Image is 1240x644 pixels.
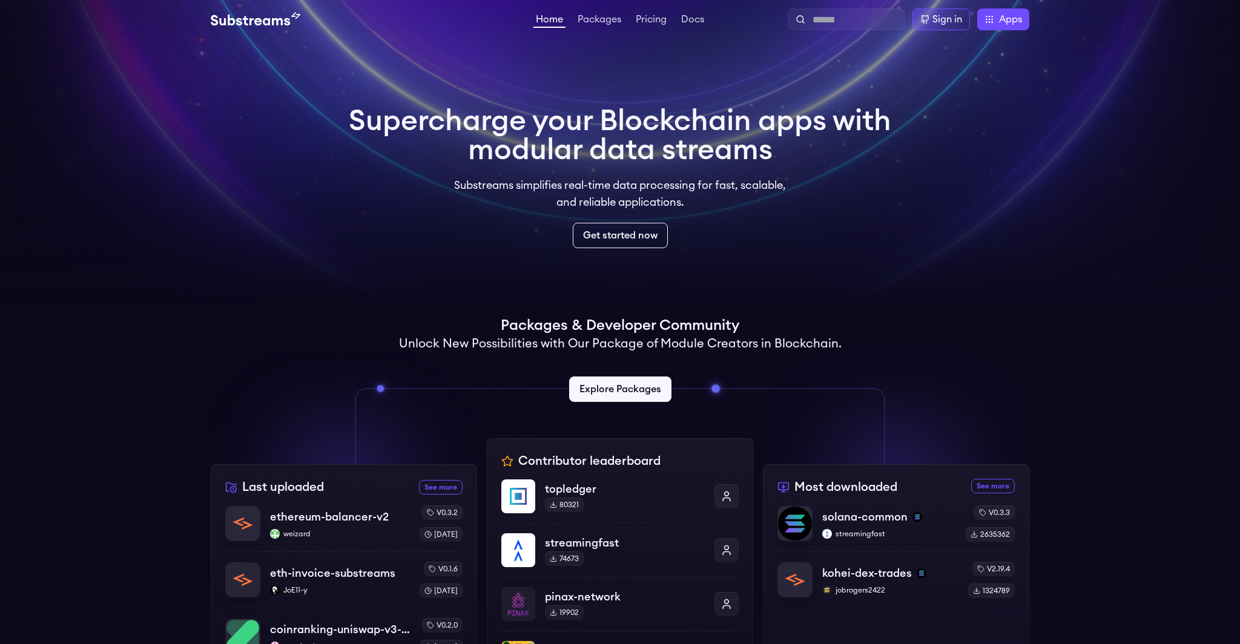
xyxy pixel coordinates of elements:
a: Get started now [573,223,668,248]
p: streamingfast [545,534,705,551]
p: pinax-network [545,588,705,605]
img: eth-invoice-substreams [226,563,260,597]
div: v0.3.3 [974,505,1015,520]
img: pinax-network [501,587,535,621]
div: v0.1.6 [424,562,463,576]
p: ethereum-balancer-v2 [270,508,389,525]
img: jobrogers2422 [822,585,832,595]
a: Docs [679,15,707,27]
a: See more most downloaded packages [971,479,1015,493]
a: kohei-dex-tradeskohei-dex-tradessolanajobrogers2422jobrogers2422v2.19.41324789 [777,551,1015,598]
a: eth-invoice-substreamseth-invoice-substreamsJoE11-yJoE11-yv0.1.6[DATE] [225,551,463,608]
a: topledgertopledger80321 [501,479,739,523]
div: 2635362 [966,527,1015,542]
h2: Unlock New Possibilities with Our Package of Module Creators in Blockchain. [399,335,842,352]
span: Apps [999,12,1022,27]
div: Sign in [932,12,962,27]
a: Packages [575,15,624,27]
img: solana [917,568,926,578]
div: 74673 [545,551,584,566]
h1: Supercharge your Blockchain apps with modular data streams [349,107,891,165]
a: Home [533,15,566,28]
img: Substream's logo [211,12,300,27]
p: streamingfast [822,529,956,539]
img: streamingfast [501,533,535,567]
a: Pricing [633,15,669,27]
div: 80321 [545,498,584,512]
img: topledger [501,479,535,513]
h1: Packages & Developer Community [501,316,739,335]
div: [DATE] [420,527,463,542]
img: JoE11-y [270,585,280,595]
div: 19902 [545,605,584,620]
a: solana-commonsolana-commonsolanastreamingfaststreamingfastv0.3.32635362 [777,505,1015,551]
p: coinranking-uniswap-v3-forks [270,621,410,638]
p: JoE11-y [270,585,410,595]
p: weizard [270,529,410,539]
img: ethereum-balancer-v2 [226,507,260,540]
a: See more recently uploaded packages [419,480,463,494]
img: weizard [270,529,280,539]
img: streamingfast [822,529,832,539]
div: v0.3.2 [422,505,463,520]
p: solana-common [822,508,908,525]
div: v2.19.4 [972,562,1015,576]
div: [DATE] [420,583,463,598]
p: kohei-dex-trades [822,565,912,582]
a: Explore Packages [569,376,671,402]
p: topledger [545,481,705,498]
a: Sign in [912,8,970,30]
p: eth-invoice-substreams [270,565,395,582]
div: v0.2.0 [422,618,463,632]
a: pinax-networkpinax-network19902 [501,577,739,631]
img: solana-common [778,507,812,540]
p: jobrogers2422 [822,585,958,595]
div: 1324789 [968,583,1015,598]
a: streamingfaststreamingfast74673 [501,523,739,577]
a: ethereum-balancer-v2ethereum-balancer-v2weizardweizardv0.3.2[DATE] [225,505,463,551]
img: kohei-dex-trades [778,563,812,597]
p: Substreams simplifies real-time data processing for fast, scalable, and reliable applications. [446,177,794,211]
img: solana [912,512,922,522]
